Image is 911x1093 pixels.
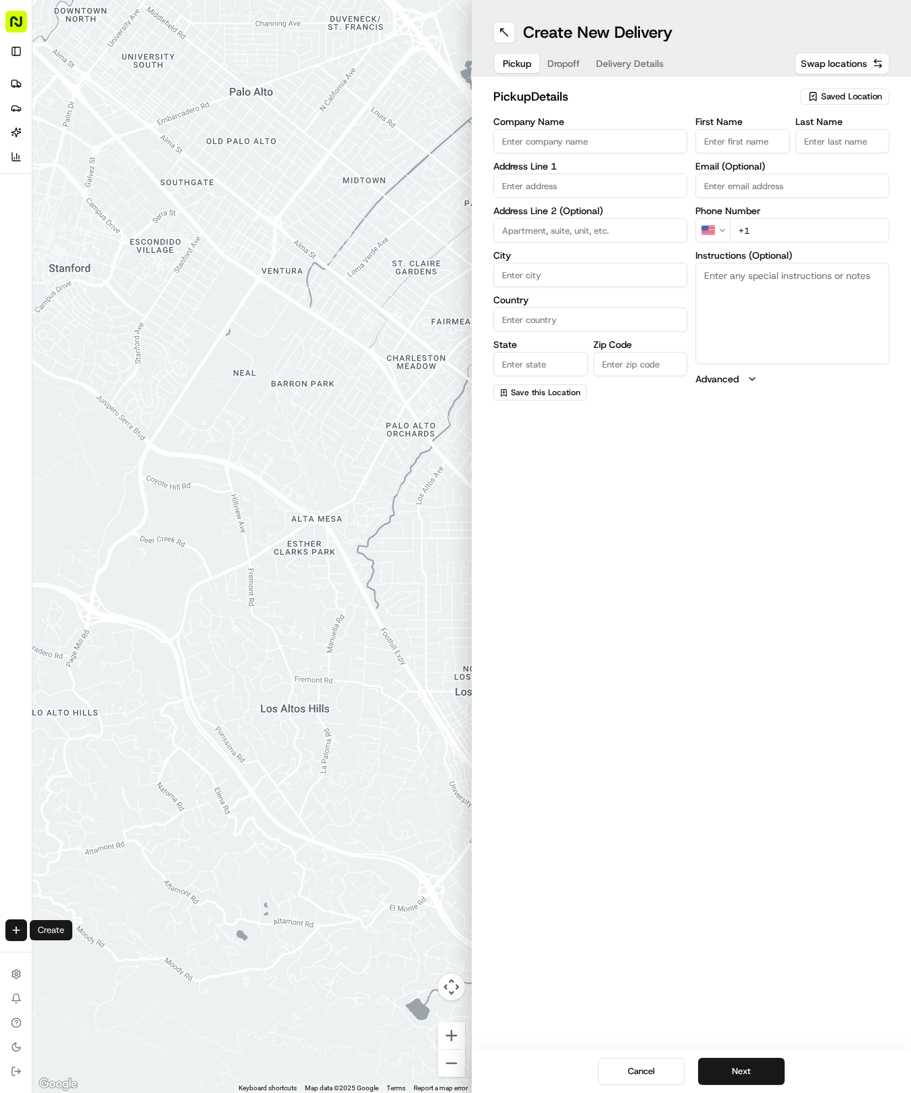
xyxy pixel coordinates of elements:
[27,265,103,279] span: Knowledge Base
[695,174,889,198] input: Enter email address
[8,260,109,284] a: 📗Knowledge Base
[493,307,687,332] input: Enter country
[36,1075,80,1093] img: Google
[493,263,687,287] input: Enter city
[493,340,588,349] label: State
[42,209,184,220] span: [PERSON_NAME] (Assistant Store Manager)
[795,53,889,74] button: Swap locations
[95,298,164,309] a: Powered byPylon
[511,387,581,398] span: Save this Location
[493,117,687,126] label: Company Name
[503,57,531,70] span: Pickup
[14,54,246,76] p: Welcome 👋
[547,57,580,70] span: Dropoff
[30,920,72,940] div: Create
[698,1058,785,1085] button: Next
[593,352,688,376] input: Enter zip code
[730,218,889,243] input: Enter phone number
[800,87,889,106] button: Saved Location
[28,129,53,153] img: 9188753566659_6852d8bf1fb38e338040_72.png
[695,129,790,153] input: Enter first name
[493,87,792,106] h2: pickup Details
[61,129,222,143] div: Start new chat
[194,209,222,220] span: [DATE]
[109,260,222,284] a: 💻API Documentation
[387,1084,405,1092] a: Terms
[493,352,588,376] input: Enter state
[593,340,688,349] label: Zip Code
[239,1084,297,1093] button: Keyboard shortcuts
[493,174,687,198] input: Enter address
[493,161,687,171] label: Address Line 1
[523,22,672,43] h1: Create New Delivery
[438,973,465,1000] button: Map camera controls
[493,218,687,243] input: Apartment, suite, unit, etc.
[493,206,687,215] label: Address Line 2 (Optional)
[187,209,191,220] span: •
[14,129,38,153] img: 1736555255976-a54dd68f-1ca7-489b-9aae-adbdc363a1c4
[801,57,867,70] span: Swap locations
[596,57,664,70] span: Delivery Details
[305,1084,378,1092] span: Map data ©2025 Google
[210,173,246,189] button: See all
[414,1084,468,1092] a: Report a map error
[36,1075,80,1093] a: Open this area in Google Maps (opens a new window)
[134,299,164,309] span: Pylon
[695,161,889,171] label: Email (Optional)
[14,267,24,278] div: 📗
[695,206,889,215] label: Phone Number
[795,129,890,153] input: Enter last name
[695,117,790,126] label: First Name
[493,384,587,401] button: Save this Location
[695,251,889,260] label: Instructions (Optional)
[230,133,246,149] button: Start new chat
[695,372,739,386] label: Advanced
[114,267,125,278] div: 💻
[35,87,223,101] input: Clear
[14,14,41,41] img: Nash
[598,1058,685,1085] button: Cancel
[795,117,890,126] label: Last Name
[438,1050,465,1077] button: Zoom out
[695,372,889,386] button: Advanced
[14,197,35,218] img: Hayden (Assistant Store Manager)
[128,265,217,279] span: API Documentation
[493,251,687,260] label: City
[821,91,882,103] span: Saved Location
[61,143,186,153] div: We're available if you need us!
[14,176,87,186] div: Past conversations
[493,295,687,305] label: Country
[438,1022,465,1049] button: Zoom in
[493,129,687,153] input: Enter company name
